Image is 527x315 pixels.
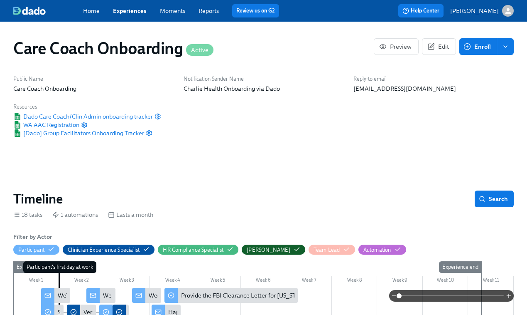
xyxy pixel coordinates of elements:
img: dado [13,7,46,15]
span: Edit [429,42,449,51]
p: [EMAIL_ADDRESS][DOMAIN_NAME] [353,84,514,93]
p: Care Coach Onboarding [13,84,174,93]
a: dado [13,7,83,15]
div: Week 11 [468,276,514,286]
div: Hide Automation [363,246,391,254]
a: Google SheetDado Care Coach/Clin Admin onboarding tracker [13,112,153,121]
div: 18 tasks [13,211,42,219]
button: Review us on G2 [232,4,279,17]
div: Hide Paige Eber [247,246,290,254]
h2: Timeline [13,191,63,207]
div: Week 6 [241,276,287,286]
button: Preview [374,38,419,55]
div: Hide HR Compliance Specialist [163,246,223,254]
a: Google Sheet[Dado] Group Facilitators Onboarding Tracker [13,129,144,137]
div: Week 4 [150,276,196,286]
h6: Notification Sender Name [184,75,344,83]
p: Charlie Health Onboarding via Dado [184,84,344,93]
span: Preview [381,42,412,51]
button: [PERSON_NAME] [450,5,514,17]
div: Hide Clinician Experience Specialist [68,246,140,254]
a: Google SheetWA AAC Registration [13,121,79,129]
a: Review us on G2 [236,7,275,15]
span: Active [186,47,213,53]
a: Reports [199,7,219,15]
span: Enroll [465,42,491,51]
div: Welcome to the Charlie Health Team! [41,288,70,303]
div: Hide Team Lead [314,246,340,254]
span: WA AAC Registration [13,121,79,129]
img: Google Sheet [13,121,22,129]
div: Week 5 [195,276,241,286]
a: Experiences [113,7,147,15]
div: Week 1: Onboarding Recap! [86,288,115,303]
div: Week 7 [286,276,332,286]
div: Experience end [439,261,482,273]
button: Search [475,191,514,207]
div: 1 automations [52,211,98,219]
div: Week Two Onboarding Recap! [132,288,161,303]
button: HR Compliance Specialist [158,245,238,255]
span: [Dado] Group Facilitators Onboarding Tracker [13,129,144,137]
div: Week 2 [59,276,105,286]
button: Team Lead [309,245,355,255]
div: Participant's first day at work [23,261,96,273]
div: Experience start [13,261,58,273]
p: [PERSON_NAME] [450,7,499,15]
div: Provide the FBI Clearance Letter for [US_STATE] [164,288,298,303]
h6: Resources [13,103,161,111]
button: Clinician Experience Specialist [63,245,154,255]
h6: Public Name [13,75,174,83]
h6: Filter by Actor [13,232,52,241]
div: Lasts a month [108,211,153,219]
div: Week 1 [13,276,59,286]
h1: Care Coach Onboarding [13,38,213,58]
div: Week 8 [332,276,377,286]
button: Enroll [459,38,497,55]
button: [PERSON_NAME] [242,245,305,255]
a: Home [83,7,100,15]
span: Dado Care Coach/Clin Admin onboarding tracker [13,112,153,121]
div: Hide Participant [18,246,44,254]
span: Search [480,195,508,203]
button: Edit [422,38,456,55]
a: Moments [160,7,185,15]
div: Week 3 [104,276,150,286]
button: enroll [497,38,514,55]
div: Week 10 [423,276,468,286]
span: Help Center [402,7,439,15]
img: Google Sheet [13,129,22,137]
img: Google Sheet [13,113,22,120]
h6: Reply-to email [353,75,514,83]
button: Participant [13,245,59,255]
div: Week 9 [377,276,423,286]
button: Help Center [398,4,444,17]
button: Automation [358,245,406,255]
